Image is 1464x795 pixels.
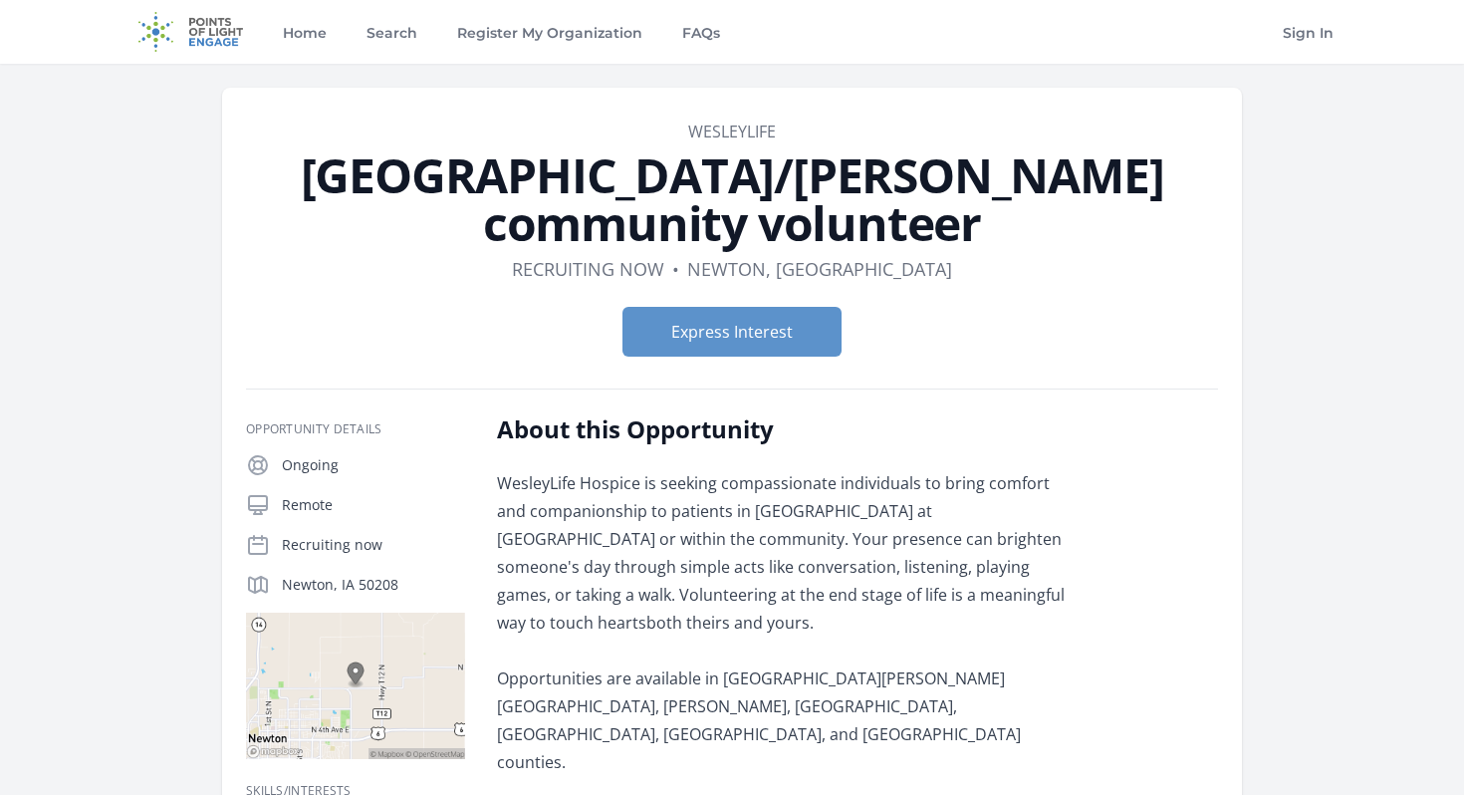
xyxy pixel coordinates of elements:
[688,121,776,142] a: WesleyLife
[497,413,1080,445] h2: About this Opportunity
[246,421,465,437] h3: Opportunity Details
[622,307,842,357] button: Express Interest
[282,575,465,595] p: Newton, IA 50208
[282,495,465,515] p: Remote
[512,255,664,283] dd: Recruiting now
[672,255,679,283] div: •
[282,455,465,475] p: Ongoing
[246,151,1218,247] h1: [GEOGRAPHIC_DATA]/[PERSON_NAME] community volunteer
[282,535,465,555] p: Recruiting now
[687,255,952,283] dd: Newton, [GEOGRAPHIC_DATA]
[246,613,465,759] img: Map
